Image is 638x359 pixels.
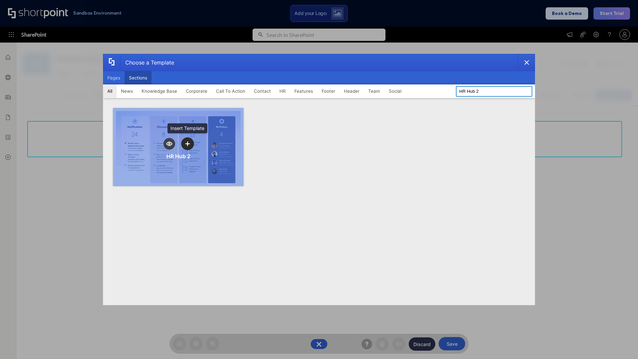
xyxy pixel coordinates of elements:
[103,71,125,84] button: Pages
[166,153,190,160] div: HR Hub 2
[290,84,317,98] button: Features
[137,84,181,98] button: Knowledge Base
[250,84,275,98] button: Contact
[605,327,638,359] iframe: Chat Widget
[125,71,152,84] button: Sections
[103,54,535,305] div: template selector
[117,84,137,98] button: News
[181,84,212,98] button: Corporate
[212,84,250,98] button: Call To Action
[103,84,117,98] button: All
[317,84,340,98] button: Footer
[364,84,384,98] button: Team
[384,84,406,98] button: Social
[340,84,364,98] button: Header
[275,84,290,98] button: HR
[120,54,174,71] div: Choose a Template
[456,86,532,97] input: Search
